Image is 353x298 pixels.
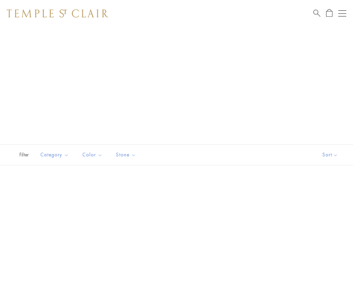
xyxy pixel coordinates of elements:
[37,151,74,159] span: Category
[326,9,332,17] a: Open Shopping Bag
[7,9,108,17] img: Temple St. Clair
[113,151,141,159] span: Stone
[307,145,353,165] button: Show sort by
[77,147,108,162] button: Color
[313,9,320,17] a: Search
[35,147,74,162] button: Category
[111,147,141,162] button: Stone
[338,9,346,17] button: Open navigation
[79,151,108,159] span: Color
